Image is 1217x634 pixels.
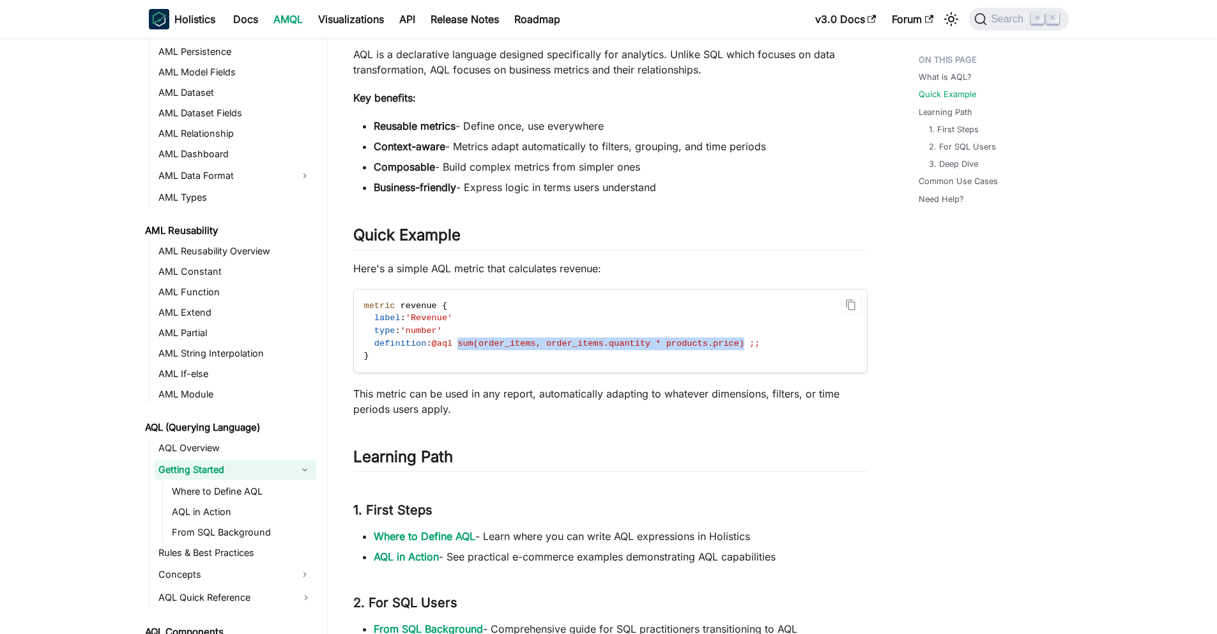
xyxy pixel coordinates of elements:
li: - Metrics adapt automatically to filters, grouping, and time periods [374,139,868,154]
span: revenue [401,301,437,311]
span: label [374,313,401,323]
img: Holistics [149,9,169,29]
h2: Quick Example [353,226,868,250]
h2: Learning Path [353,447,868,472]
a: AML Persistence [155,43,316,61]
p: AQL is a declarative language designed specifically for analytics. Unlike SQL which focuses on da... [353,47,868,77]
h3: 2. For SQL Users [353,595,868,611]
a: AML Constant [155,263,316,281]
a: AML Partial [155,324,316,342]
a: AML Types [155,189,316,206]
a: AML Extend [155,304,316,321]
span: 'Revenue' [406,313,452,323]
a: Concepts [155,564,293,585]
a: Need Help? [919,193,964,205]
span: metric [364,301,395,311]
li: - Define once, use everywhere [374,118,868,134]
button: Expand sidebar category 'Concepts' [293,564,316,585]
a: AQL Overview [155,439,316,457]
li: - Learn where you can write AQL expressions in Holistics [374,529,868,544]
a: Roadmap [507,9,568,29]
a: AML Dashboard [155,145,316,163]
strong: Reusable metrics [374,120,455,132]
span: 'number' [401,326,442,336]
strong: Context-aware [374,140,445,153]
span: : [395,326,400,336]
a: AQL Quick Reference [155,587,316,608]
span: { [442,301,447,311]
a: What is AQL? [919,71,972,83]
li: - Build complex metrics from simpler ones [374,159,868,174]
a: Where to Define AQL [374,530,475,543]
a: From SQL Background [168,523,316,541]
span: Search [987,13,1031,25]
a: AML Model Fields [155,63,316,81]
a: v3.0 Docs [808,9,884,29]
b: Holistics [174,12,215,27]
span: type [374,326,395,336]
button: Search (Command+K) [969,8,1068,31]
a: AQL (Querying Language) [141,419,316,437]
a: 2. For SQL Users [929,141,996,153]
a: AMQL [266,9,310,29]
a: Common Use Cases [919,175,998,187]
span: : [401,313,406,323]
strong: Composable [374,160,435,173]
strong: Key benefits: [353,91,416,104]
a: AML String Interpolation [155,344,316,362]
a: AML Reusability [141,222,316,240]
a: AML Reusability Overview [155,242,316,260]
a: Getting Started [155,460,293,480]
a: Docs [226,9,266,29]
nav: Docs sidebar [136,38,328,634]
a: Learning Path [919,106,972,118]
a: Quick Example [919,88,976,100]
span: : [426,339,431,348]
a: Visualizations [310,9,392,29]
a: Where to Define AQL [168,483,316,500]
a: 1. First Steps [929,123,979,135]
span: } [364,351,369,360]
span: @aql sum(order_items, order_items.quantity * products.price) ;; [432,339,760,348]
button: Copy code to clipboard [841,295,862,316]
a: API [392,9,423,29]
a: AML Module [155,385,316,403]
a: AQL in Action [374,550,439,563]
a: AML Data Format [155,166,293,186]
strong: Business-friendly [374,181,456,194]
button: Collapse sidebar category 'Getting Started' [293,460,316,480]
li: - See practical e-commerce examples demonstrating AQL capabilities [374,549,868,564]
a: AML If-else [155,365,316,383]
button: Expand sidebar category 'AML Data Format' [293,166,316,186]
p: This metric can be used in any report, automatically adapting to whatever dimensions, filters, or... [353,386,868,417]
kbd: ⌘ [1031,13,1044,24]
a: AML Function [155,283,316,301]
a: Rules & Best Practices [155,544,316,562]
a: Forum [884,9,941,29]
button: Switch between dark and light mode (currently light mode) [941,9,961,29]
a: HolisticsHolistics [149,9,215,29]
li: - Express logic in terms users understand [374,180,868,195]
a: AQL in Action [168,503,316,521]
h3: 1. First Steps [353,502,868,518]
a: AML Dataset [155,84,316,102]
a: Release Notes [423,9,507,29]
a: AML Relationship [155,125,316,143]
a: 3. Deep Dive [929,158,978,170]
span: definition [374,339,427,348]
kbd: K [1046,13,1059,24]
a: AML Dataset Fields [155,104,316,122]
p: Here's a simple AQL metric that calculates revenue: [353,261,868,276]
